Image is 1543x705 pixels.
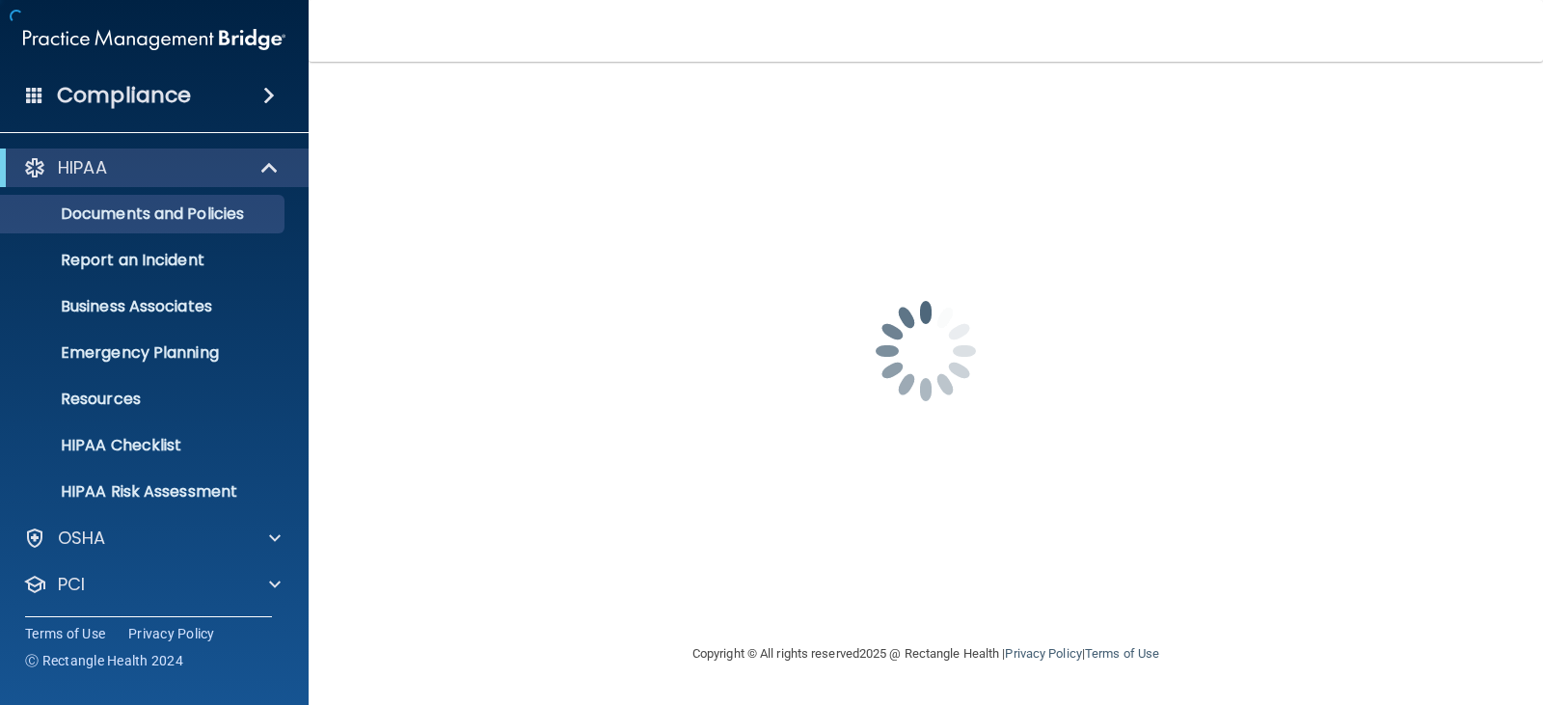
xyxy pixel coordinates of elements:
p: Documents and Policies [13,204,276,224]
img: PMB logo [23,20,285,59]
p: HIPAA Checklist [13,436,276,455]
p: Business Associates [13,297,276,316]
p: Resources [13,390,276,409]
img: spinner.e123f6fc.gif [829,255,1022,447]
a: OSHA [23,527,281,550]
h4: Compliance [57,82,191,109]
p: Emergency Planning [13,343,276,363]
p: Report an Incident [13,251,276,270]
p: HIPAA Risk Assessment [13,482,276,502]
a: HIPAA [23,156,280,179]
a: PCI [23,573,281,596]
a: Privacy Policy [1005,646,1081,661]
a: Terms of Use [1085,646,1159,661]
p: OSHA [58,527,106,550]
p: HIPAA [58,156,107,179]
p: PCI [58,573,85,596]
div: Copyright © All rights reserved 2025 @ Rectangle Health | | [574,623,1278,685]
a: Terms of Use [25,624,105,643]
a: Privacy Policy [128,624,215,643]
span: Ⓒ Rectangle Health 2024 [25,651,183,670]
